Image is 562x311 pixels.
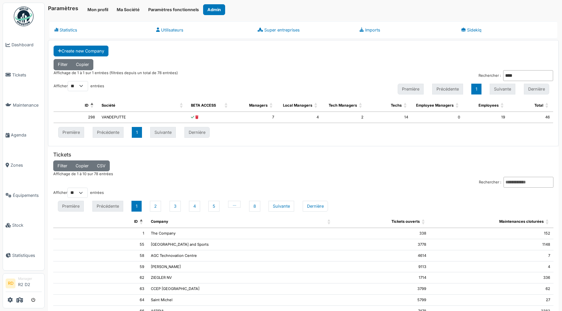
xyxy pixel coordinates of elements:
span: Équipements [13,192,42,198]
button: Paramètres fonctionnels [144,4,203,15]
span: Dashboard [12,42,42,48]
a: Zones [3,150,44,180]
td: CCEP [GEOGRAPHIC_DATA] [148,283,336,295]
label: Afficher entrées [53,188,104,198]
span: translation missing: fr.user.employee_managers [416,103,454,108]
td: 14 [367,112,411,123]
button: Mon profil [83,4,112,15]
button: 4 [189,201,200,212]
td: 7 [430,250,553,261]
span: Total: Activate to sort [545,99,549,112]
td: VANDEPUTTE [98,112,188,123]
a: Équipements [3,180,44,210]
a: Agenda [3,120,44,150]
span: Statistiques [12,252,42,259]
button: Filter [54,59,72,70]
select: Afficherentrées [68,81,88,91]
span: Tickets ouverts: Activate to sort [422,216,426,228]
li: R2 D2 [18,276,42,290]
label: Afficher entrées [54,81,104,91]
span: Maintenances cloturées [499,219,544,224]
span: Tickets [12,72,42,78]
span: Filter [58,163,67,168]
span: ID [134,219,138,224]
button: Admin [203,4,225,15]
td: 298 [54,112,98,123]
span: Maintenances cloturées: Activate to sort [546,216,550,228]
a: Stock [3,210,44,240]
span: Local Managers: Activate to sort [314,99,318,112]
span: translation missing: fr.user.managers [249,103,268,108]
td: 4 [430,261,553,273]
li: RD [6,279,15,288]
span: Tickets ouverts [391,219,420,224]
a: Super entreprises [252,21,354,39]
label: Rechercher : [479,179,501,185]
td: 9113 [335,261,430,273]
span: Managers: Activate to sort [269,99,273,112]
a: Statistics [49,21,151,39]
td: 338 [335,228,430,239]
span: translation missing: fr.user.tech_managers [329,103,357,108]
td: Saint Michel [148,295,336,306]
button: Copier [71,160,93,171]
td: 27 [430,295,553,306]
td: 2 [322,112,367,123]
div: Affichage de 1 à 10 sur 78 entrées [53,171,553,177]
td: AGC Technovation Centre [148,250,336,261]
span: Techs: Activate to sort [404,99,408,112]
span: BETA ACCESS [191,103,216,108]
td: 64 [53,295,148,306]
button: 1 [471,84,481,94]
div: Manager [18,276,42,281]
button: 1 [131,201,142,212]
td: 1714 [335,272,430,283]
td: 62 [430,283,553,295]
a: Utilisateurs [151,21,252,39]
span: CSV [97,163,105,168]
td: 55 [53,239,148,250]
span: ID [85,103,88,108]
span: Total [534,103,543,108]
span: Société [102,103,115,108]
td: 1 [53,228,148,239]
span: Zones [11,162,42,168]
td: 3799 [335,283,430,295]
td: 3778 [335,239,430,250]
td: 62 [53,272,148,283]
td: ZIEGLER NV [148,272,336,283]
td: 152 [430,228,553,239]
button: 2 [150,201,161,212]
a: Create new Company [54,46,108,56]
a: Imports [354,21,456,39]
button: 3 [170,201,181,212]
span: BETA ACCESS: Activate to sort [224,99,228,112]
button: Ma Société [112,4,144,15]
nav: pagination [54,125,553,140]
td: The Company [148,228,336,239]
button: 5 [208,201,220,212]
button: 1 [132,127,142,138]
td: 336 [430,272,553,283]
button: Last [303,201,328,212]
a: Tickets [3,60,44,90]
td: 4614 [335,250,430,261]
span: Employees: Activate to sort [501,99,504,112]
button: CSV [93,160,110,171]
td: 7 [232,112,277,123]
button: Filter [53,160,72,171]
span: Employee Managers: Activate to sort [456,99,459,112]
td: 5799 [335,295,430,306]
td: 4 [277,112,322,123]
span: translation missing: fr.user.local_managers [283,103,312,108]
td: 1148 [430,239,553,250]
a: Maintenance [3,90,44,120]
span: Maintenance [13,102,42,108]
span: Tech Managers: Activate to sort [359,99,363,112]
div: Affichage de 1 à 1 sur 1 entrées (filtrées depuis un total de 78 entrées) [54,70,178,81]
td: 63 [53,283,148,295]
span: translation missing: fr.user.employees [479,103,499,108]
td: 59 [53,261,148,273]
